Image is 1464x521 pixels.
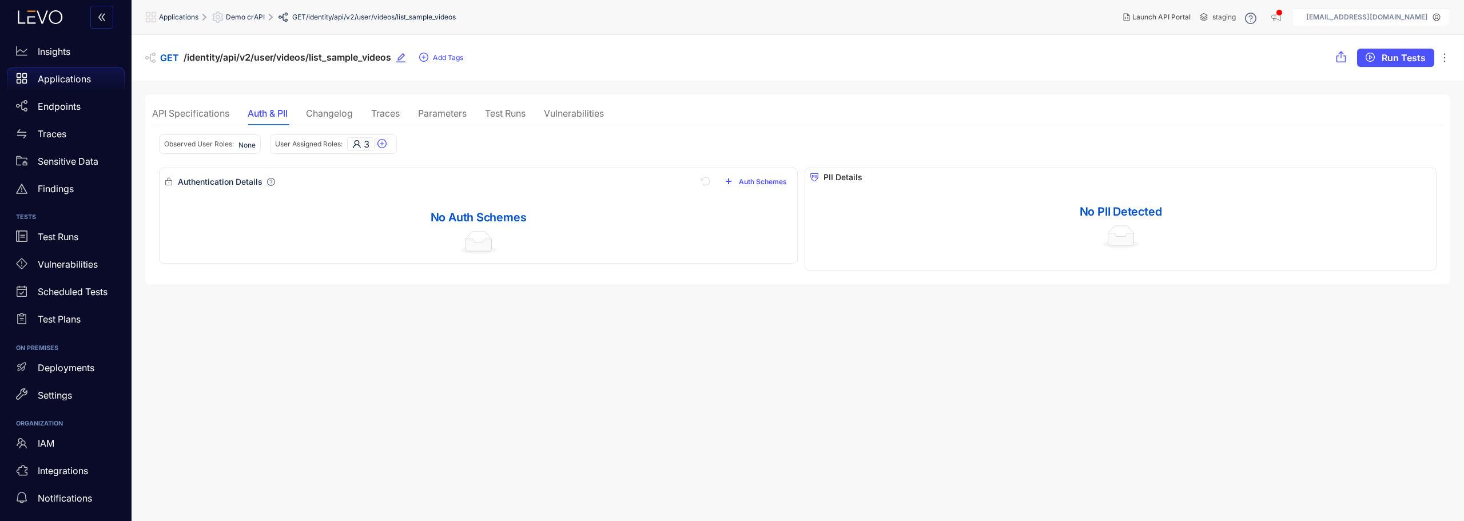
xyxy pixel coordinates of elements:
a: IAM [7,432,125,459]
span: /identity/api/v2/user/videos/list_sample_videos [306,13,456,21]
div: 3 [347,137,375,151]
a: Notifications [7,487,125,514]
span: plus-circle [419,53,428,63]
p: Deployments [38,363,94,373]
div: API Specifications [152,108,229,118]
div: Auth & PII [248,108,288,118]
h6: TESTS [16,214,116,221]
a: Insights [7,40,125,67]
p: Sensitive Data [38,156,98,166]
p: Scheduled Tests [38,287,108,297]
h2: Observed User Roles: [164,141,234,148]
span: staging [1212,13,1236,21]
p: Notifications [38,493,92,503]
span: Launch API Portal [1132,13,1191,21]
span: plus-circle [377,139,387,149]
a: Traces [7,122,125,150]
p: [EMAIL_ADDRESS][DOMAIN_NAME] [1306,13,1428,21]
a: Deployments [7,356,125,384]
span: Demo crAPI [226,13,265,21]
span: double-left [97,13,106,23]
a: Sensitive Data [7,150,125,177]
span: Auth Schemes [739,178,787,186]
span: team [16,438,27,449]
span: Applications [159,13,198,21]
a: Test Runs [7,226,125,253]
a: Integrations [7,459,125,487]
button: play-circleRun Tests [1357,49,1434,67]
a: Settings [7,384,125,411]
span: None [238,141,256,149]
div: Vulnerabilities [544,108,604,118]
div: Parameters [418,108,467,118]
p: Traces [38,129,66,139]
p: Applications [38,74,91,84]
h2: User Assigned Roles: [275,141,343,148]
p: Test Plans [38,314,81,324]
div: PII Details [810,173,862,182]
p: Endpoints [38,101,81,112]
p: Findings [38,184,74,194]
h6: ORGANIZATION [16,420,116,427]
div: Changelog [306,108,353,118]
p: Vulnerabilities [38,259,98,269]
div: No PII Detected [1080,205,1162,218]
div: Test Runs [485,108,526,118]
button: plusAuth Schemes [719,175,793,189]
a: Applications [7,67,125,95]
article: Authentication Details [178,178,262,186]
button: Launch API Portal [1114,8,1200,26]
span: Run Tests [1382,53,1426,63]
button: edit [396,49,414,67]
p: Insights [38,46,70,57]
button: plus-circle [377,135,392,153]
a: Findings [7,177,125,205]
a: Vulnerabilities [7,253,125,281]
h6: ON PREMISES [16,345,116,352]
span: GET [160,53,179,63]
span: user [352,140,361,149]
span: play-circle [1366,53,1375,63]
div: No Auth Schemes [431,210,527,224]
p: Integrations [38,466,88,476]
span: warning [16,183,27,194]
span: GET [292,13,306,21]
a: Scheduled Tests [7,281,125,308]
span: edit [396,53,406,63]
span: /identity/api/v2/user/videos/list_sample_videos [184,52,391,63]
span: ellipsis [1439,52,1450,63]
button: plus-circleAdd Tags [419,49,464,67]
p: IAM [38,438,54,448]
div: Traces [371,108,400,118]
span: setting [212,11,226,23]
p: Settings [38,390,72,400]
a: Endpoints [7,95,125,122]
span: swap [16,128,27,140]
span: plus [725,178,732,186]
span: Add Tags [433,54,463,62]
button: double-left [90,6,113,29]
a: Test Plans [7,308,125,336]
p: Test Runs [38,232,78,242]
